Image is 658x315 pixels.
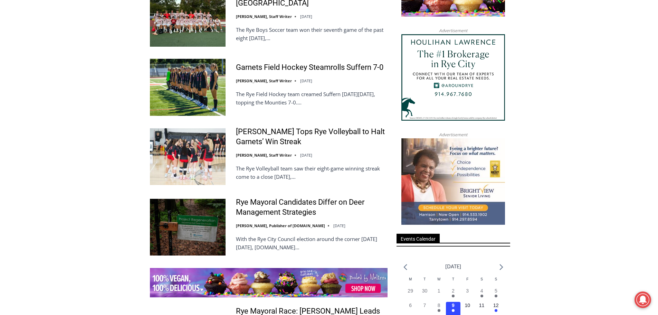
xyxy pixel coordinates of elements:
[236,78,292,83] a: [PERSON_NAME], Staff Writer
[236,223,325,228] a: [PERSON_NAME], Publisher of [DOMAIN_NAME]
[466,277,468,281] span: F
[479,303,485,308] time: 11
[401,34,505,121] img: Houlihan Lawrence The #1 Brokerage in Rye City
[403,287,418,302] button: 29
[77,58,79,65] div: /
[81,58,84,65] div: 6
[460,277,475,287] div: Friday
[397,234,440,243] span: Events Calendar
[236,127,388,147] a: [PERSON_NAME] Tops Rye Volleyball to Halt Garnets’ Win Streak
[480,277,483,281] span: S
[423,303,426,308] time: 7
[432,287,446,302] button: 1
[493,303,499,308] time: 12
[409,277,412,281] span: M
[452,288,455,294] time: 2
[150,59,226,115] img: Garnets Field Hockey Steamrolls Suffern 7-0
[236,63,383,73] a: Garnets Field Hockey Steamrolls Suffern 7-0
[475,287,489,302] button: 4 Has events
[236,90,388,106] p: The Rye Field Hockey team creamed Suffern [DATE][DATE], topping the Mounties 7-0….
[401,138,505,225] img: Brightview Senior Living
[236,26,388,42] p: The Rye Boys Soccer team won their seventh game of the past eight [DATE],…
[300,78,312,83] time: [DATE]
[300,14,312,19] time: [DATE]
[465,303,470,308] time: 10
[408,288,413,294] time: 29
[166,67,335,86] a: Intern @ [DOMAIN_NAME]
[499,264,503,270] a: Next month
[422,288,428,294] time: 30
[432,27,474,34] span: Advertisement
[437,277,440,281] span: W
[150,199,226,256] img: Rye Mayoral Candidates Differ on Deer Management Strategies
[418,277,432,287] div: Tuesday
[438,288,440,294] time: 1
[452,295,455,297] em: Has events
[409,303,412,308] time: 6
[432,277,446,287] div: Wednesday
[423,277,426,281] span: T
[446,277,460,287] div: Thursday
[181,69,320,84] span: Intern @ [DOMAIN_NAME]
[452,309,455,312] em: Has events
[150,128,226,185] img: Somers Tops Rye Volleyball to Halt Garnets’ Win Streak
[236,235,388,251] p: With the Rye City Council election around the corner [DATE][DATE], [DOMAIN_NAME]…
[236,152,292,158] a: [PERSON_NAME], Staff Writer
[418,287,432,302] button: 30
[0,69,103,86] a: [PERSON_NAME] Read Sanctuary Fall Fest: [DATE]
[460,287,475,302] button: 3
[495,309,497,312] em: Has events
[452,303,455,308] time: 9
[446,287,460,302] button: 2 Has events
[403,277,418,287] div: Monday
[174,0,326,67] div: "At the 10am stand-up meeting, each intern gets a chance to take [PERSON_NAME] and the other inte...
[300,152,312,158] time: [DATE]
[495,288,497,294] time: 5
[489,287,503,302] button: 5 Has events
[452,277,454,281] span: T
[438,309,440,312] em: Has events
[236,164,388,181] p: The Rye Volleyball team saw their eight-game winning streak come to a close [DATE],…
[475,277,489,287] div: Saturday
[236,14,292,19] a: [PERSON_NAME], Staff Writer
[438,303,440,308] time: 8
[495,277,497,281] span: S
[333,223,345,228] time: [DATE]
[495,295,497,297] em: Has events
[480,295,483,297] em: Has events
[150,268,388,297] img: Baked by Melissa
[480,288,483,294] time: 4
[432,131,474,138] span: Advertisement
[489,277,503,287] div: Sunday
[73,58,76,65] div: 5
[445,262,461,271] li: [DATE]
[466,288,469,294] time: 3
[6,70,92,85] h4: [PERSON_NAME] Read Sanctuary Fall Fest: [DATE]
[236,197,388,217] a: Rye Mayoral Candidates Differ on Deer Management Strategies
[73,20,100,57] div: unique DIY crafts
[403,264,407,270] a: Previous month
